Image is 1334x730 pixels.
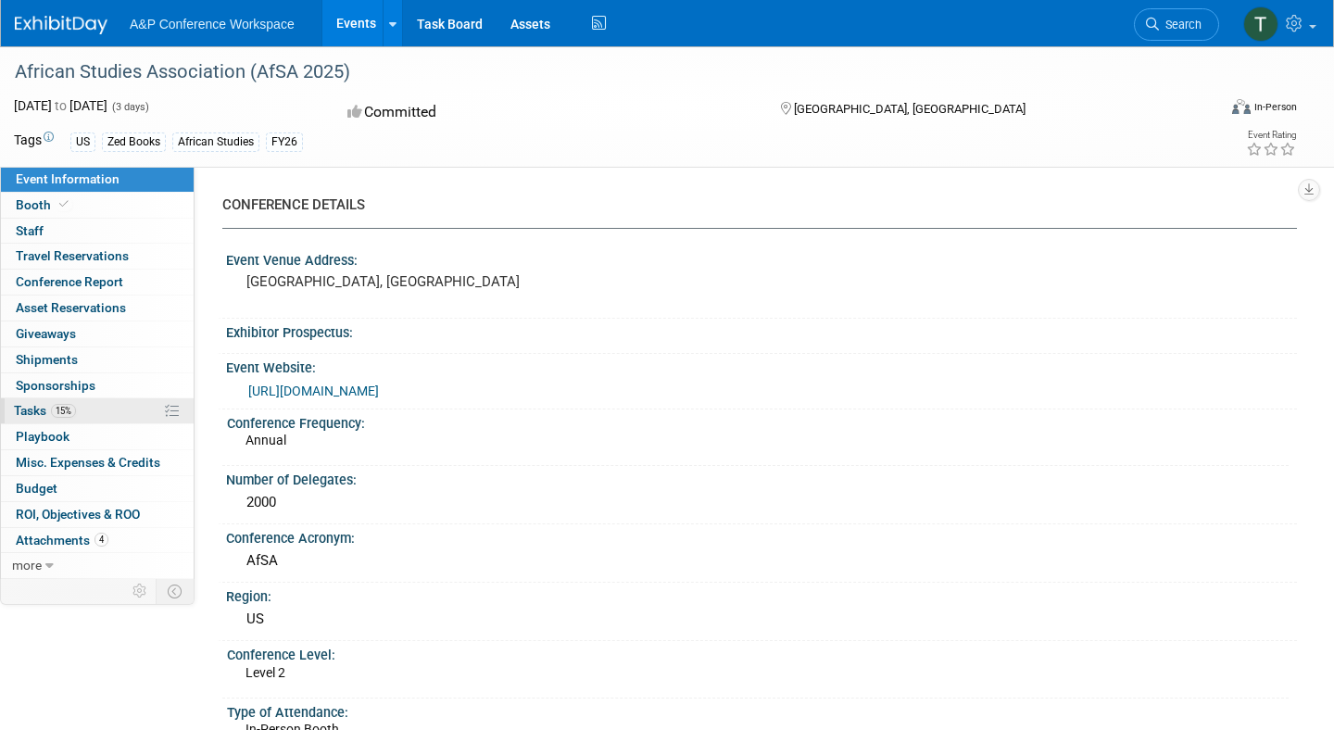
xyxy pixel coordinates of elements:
[70,132,95,152] div: US
[1,553,194,578] a: more
[172,132,259,152] div: African Studies
[1,193,194,218] a: Booth
[245,665,285,680] span: Level 2
[1,476,194,501] a: Budget
[110,101,149,113] span: (3 days)
[246,273,652,290] pre: [GEOGRAPHIC_DATA], [GEOGRAPHIC_DATA]
[342,96,751,129] div: Committed
[16,507,140,522] span: ROI, Objectives & ROO
[12,558,42,573] span: more
[14,98,107,113] span: [DATE] [DATE]
[245,433,286,447] span: Annual
[1253,100,1297,114] div: In-Person
[52,98,69,113] span: to
[226,354,1297,377] div: Event Website:
[102,132,166,152] div: Zed Books
[226,319,1297,342] div: Exhibitor Prospectus:
[51,404,76,418] span: 15%
[16,326,76,341] span: Giveaways
[1,296,194,321] a: Asset Reservations
[1134,8,1219,41] a: Search
[266,132,303,152] div: FY26
[227,641,1289,664] div: Conference Level:
[240,605,1283,634] div: US
[1,321,194,346] a: Giveaways
[8,56,1188,89] div: African Studies Association (AfSA 2025)
[240,547,1283,575] div: AfSA
[16,197,72,212] span: Booth
[16,300,126,315] span: Asset Reservations
[1243,6,1278,42] img: Tia Ali
[157,579,195,603] td: Toggle Event Tabs
[130,17,295,31] span: A&P Conference Workspace
[1246,131,1296,140] div: Event Rating
[1,424,194,449] a: Playbook
[1,398,194,423] a: Tasks15%
[226,524,1297,547] div: Conference Acronym:
[1,167,194,192] a: Event Information
[1,528,194,553] a: Attachments4
[227,409,1289,433] div: Conference Frequency:
[1,450,194,475] a: Misc. Expenses & Credits
[1,347,194,372] a: Shipments
[16,378,95,393] span: Sponsorships
[94,533,108,547] span: 4
[16,274,123,289] span: Conference Report
[222,195,1283,215] div: CONFERENCE DETAILS
[226,583,1297,606] div: Region:
[794,102,1026,116] span: [GEOGRAPHIC_DATA], [GEOGRAPHIC_DATA]
[15,16,107,34] img: ExhibitDay
[16,481,57,496] span: Budget
[1,270,194,295] a: Conference Report
[1,502,194,527] a: ROI, Objectives & ROO
[226,246,1297,270] div: Event Venue Address:
[14,403,76,418] span: Tasks
[124,579,157,603] td: Personalize Event Tab Strip
[16,429,69,444] span: Playbook
[16,533,108,547] span: Attachments
[1,373,194,398] a: Sponsorships
[240,488,1283,517] div: 2000
[1,219,194,244] a: Staff
[1,244,194,269] a: Travel Reservations
[1106,96,1297,124] div: Event Format
[16,352,78,367] span: Shipments
[227,699,1289,722] div: Type of Attendance:
[1232,99,1251,114] img: Format-Inperson.png
[16,223,44,238] span: Staff
[16,248,129,263] span: Travel Reservations
[1159,18,1202,31] span: Search
[59,199,69,209] i: Booth reservation complete
[16,455,160,470] span: Misc. Expenses & Credits
[248,384,379,398] a: [URL][DOMAIN_NAME]
[14,131,54,152] td: Tags
[16,171,120,186] span: Event Information
[226,466,1297,489] div: Number of Delegates:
